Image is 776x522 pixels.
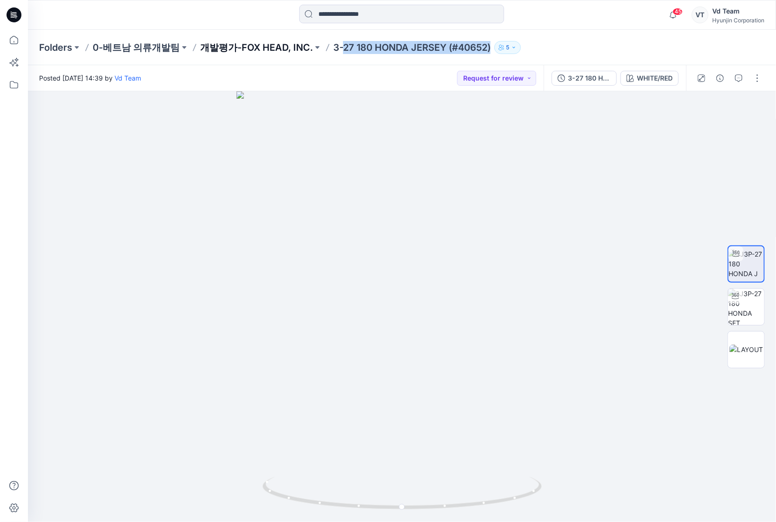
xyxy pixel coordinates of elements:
[506,42,509,53] p: 5
[115,74,141,82] a: Vd Team
[673,8,683,15] span: 45
[93,41,180,54] a: 0-베트남 의류개발팀
[712,6,764,17] div: Vd Team
[494,41,521,54] button: 5
[713,71,728,86] button: Details
[712,17,764,24] div: Hyunjin Corporation
[621,71,679,86] button: WHITE/RED
[39,41,72,54] a: Folders
[200,41,313,54] a: 개발평가-FOX HEAD, INC.
[333,41,491,54] p: 3-27 180 HONDA JERSEY (#40652)
[552,71,617,86] button: 3-27 180 HONDA JERSEY (#40652)
[728,289,764,325] img: 3J3P-27 180 HONDA SET
[39,73,141,83] span: Posted [DATE] 14:39 by
[729,249,764,278] img: 3J3P-27 180 HONDA J
[729,345,763,354] img: LAYOUT
[637,73,673,83] div: WHITE/RED
[692,7,709,23] div: VT
[568,73,611,83] div: 3-27 180 HONDA JERSEY (#40652)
